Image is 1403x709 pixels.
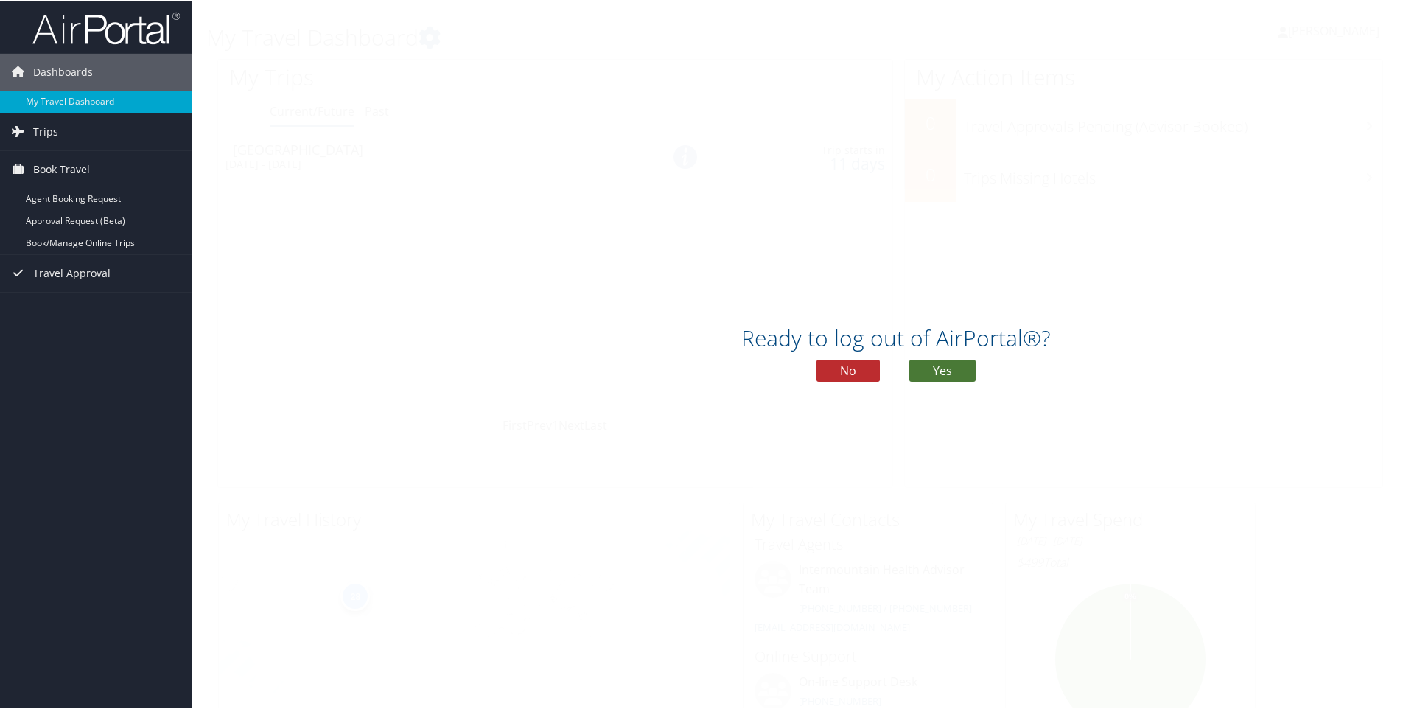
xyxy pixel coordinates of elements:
[909,358,976,380] button: Yes
[816,358,880,380] button: No
[32,10,180,44] img: airportal-logo.png
[33,112,58,149] span: Trips
[33,150,90,186] span: Book Travel
[33,52,93,89] span: Dashboards
[33,254,111,290] span: Travel Approval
